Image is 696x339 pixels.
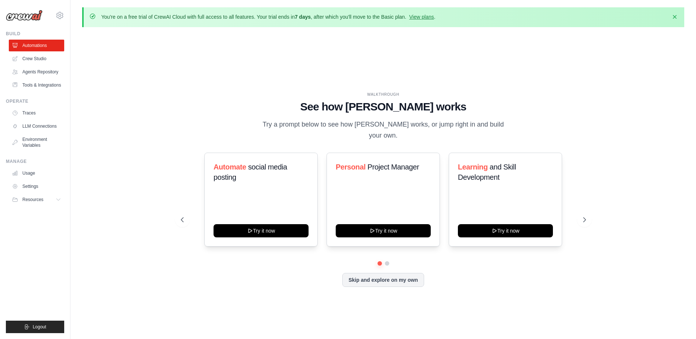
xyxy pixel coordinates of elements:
[9,40,64,51] a: Automations
[101,13,436,21] p: You're on a free trial of CrewAI Cloud with full access to all features. Your trial ends in , aft...
[181,100,586,113] h1: See how [PERSON_NAME] works
[458,163,488,171] span: Learning
[9,120,64,132] a: LLM Connections
[336,163,365,171] span: Personal
[33,324,46,330] span: Logout
[214,163,246,171] span: Automate
[9,134,64,151] a: Environment Variables
[9,181,64,192] a: Settings
[409,14,434,20] a: View plans
[367,163,419,171] span: Project Manager
[9,167,64,179] a: Usage
[6,31,64,37] div: Build
[342,273,424,287] button: Skip and explore on my own
[214,163,287,181] span: social media posting
[9,194,64,205] button: Resources
[6,158,64,164] div: Manage
[9,66,64,78] a: Agents Repository
[9,53,64,65] a: Crew Studio
[458,224,553,237] button: Try it now
[458,163,516,181] span: and Skill Development
[22,197,43,203] span: Resources
[260,119,507,141] p: Try a prompt below to see how [PERSON_NAME] works, or jump right in and build your own.
[181,92,586,97] div: WALKTHROUGH
[214,224,309,237] button: Try it now
[295,14,311,20] strong: 7 days
[6,98,64,104] div: Operate
[9,79,64,91] a: Tools & Integrations
[9,107,64,119] a: Traces
[6,10,43,21] img: Logo
[6,321,64,333] button: Logout
[336,224,431,237] button: Try it now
